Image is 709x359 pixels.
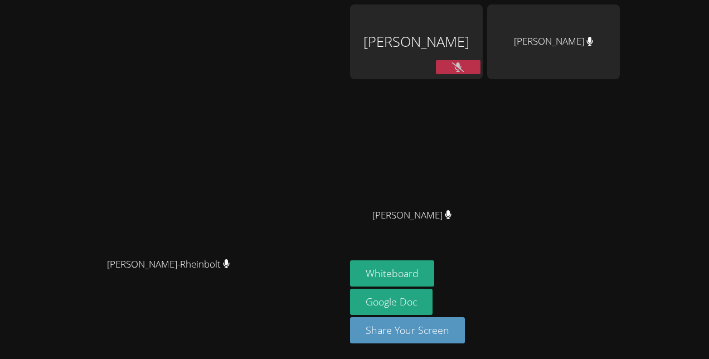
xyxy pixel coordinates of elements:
[487,4,620,79] div: [PERSON_NAME]
[107,256,230,273] span: [PERSON_NAME]-Rheinbolt
[350,317,465,343] button: Share Your Screen
[350,289,433,315] a: Google Doc
[350,4,483,79] div: [PERSON_NAME]
[350,260,434,287] button: Whiteboard
[372,207,452,224] span: [PERSON_NAME]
